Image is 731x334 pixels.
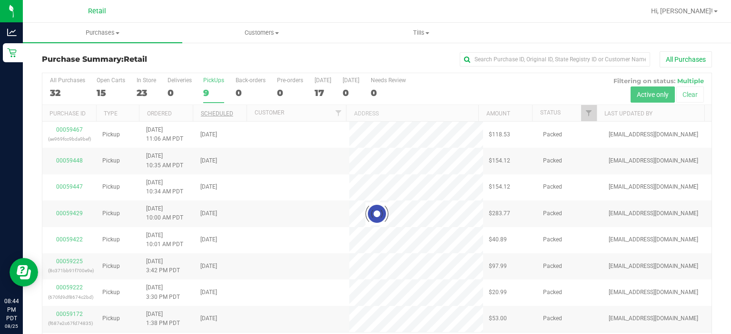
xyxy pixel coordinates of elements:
[124,55,147,64] span: Retail
[182,23,342,43] a: Customers
[42,55,265,64] h3: Purchase Summary:
[660,51,712,67] button: All Purchases
[10,258,38,286] iframe: Resource center
[460,52,650,67] input: Search Purchase ID, Original ID, State Registry ID or Customer Name...
[23,23,182,43] a: Purchases
[342,29,501,37] span: Tills
[23,29,182,37] span: Purchases
[7,28,17,37] inline-svg: Analytics
[342,23,501,43] a: Tills
[183,29,341,37] span: Customers
[4,297,19,323] p: 08:44 PM PDT
[651,7,713,15] span: Hi, [PERSON_NAME]!
[88,7,106,15] span: Retail
[4,323,19,330] p: 08/25
[7,48,17,57] inline-svg: Retail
